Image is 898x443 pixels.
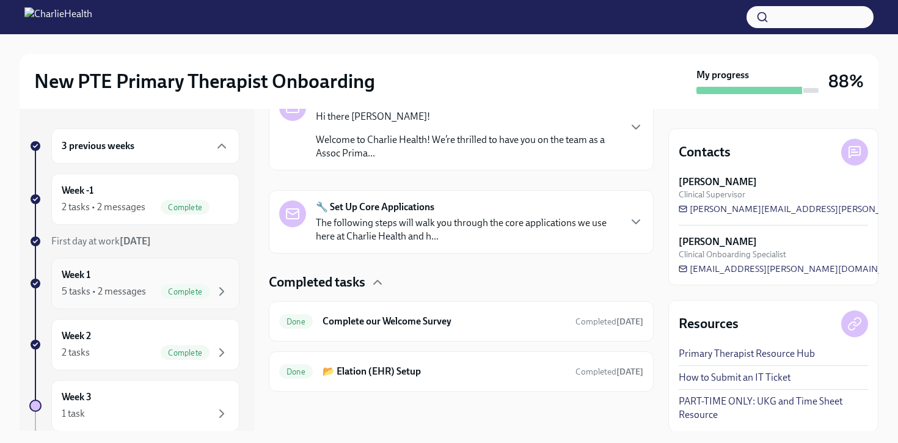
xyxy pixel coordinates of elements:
[269,273,365,291] h4: Completed tasks
[62,285,146,298] div: 5 tasks • 2 messages
[316,200,434,214] strong: 🔧 Set Up Core Applications
[679,395,868,422] a: PART-TIME ONLY: UKG and Time Sheet Resource
[62,346,90,359] div: 2 tasks
[279,362,643,381] a: Done📂 Elation (EHR) SetupCompleted[DATE]
[316,216,619,243] p: The following steps will walk you through the core applications we use here at Charlie Health and...
[29,319,239,370] a: Week 22 tasksComplete
[120,235,151,247] strong: [DATE]
[575,366,643,378] span: August 19th, 2025 14:11
[679,235,757,249] strong: [PERSON_NAME]
[679,371,790,384] a: How to Submit an IT Ticket
[279,312,643,331] a: DoneComplete our Welcome SurveyCompleted[DATE]
[323,315,566,328] h6: Complete our Welcome Survey
[679,189,745,200] span: Clinical Supervisor
[279,367,313,376] span: Done
[62,390,92,404] h6: Week 3
[51,235,151,247] span: First day at work
[29,380,239,431] a: Week 31 task
[62,407,85,420] div: 1 task
[696,68,749,82] strong: My progress
[616,367,643,377] strong: [DATE]
[323,365,566,378] h6: 📂 Elation (EHR) Setup
[679,143,731,161] h4: Contacts
[161,348,210,357] span: Complete
[29,258,239,309] a: Week 15 tasks • 2 messagesComplete
[575,317,643,327] span: Completed
[29,174,239,225] a: Week -12 tasks • 2 messagesComplete
[316,110,619,123] p: Hi there [PERSON_NAME]!
[62,268,90,282] h6: Week 1
[62,329,91,343] h6: Week 2
[575,367,643,377] span: Completed
[24,7,92,27] img: CharlieHealth
[679,175,757,189] strong: [PERSON_NAME]
[679,249,786,260] span: Clinical Onboarding Specialist
[161,287,210,296] span: Complete
[269,273,654,291] div: Completed tasks
[62,200,145,214] div: 2 tasks • 2 messages
[62,139,134,153] h6: 3 previous weeks
[51,128,239,164] div: 3 previous weeks
[279,317,313,326] span: Done
[62,184,93,197] h6: Week -1
[161,203,210,212] span: Complete
[575,316,643,328] span: August 19th, 2025 07:56
[34,69,375,93] h2: New PTE Primary Therapist Onboarding
[679,315,739,333] h4: Resources
[828,70,864,92] h3: 88%
[29,235,239,248] a: First day at work[DATE]
[616,317,643,327] strong: [DATE]
[679,347,815,361] a: Primary Therapist Resource Hub
[316,133,619,160] p: Welcome to Charlie Health! We’re thrilled to have you on the team as a Assoc Prima...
